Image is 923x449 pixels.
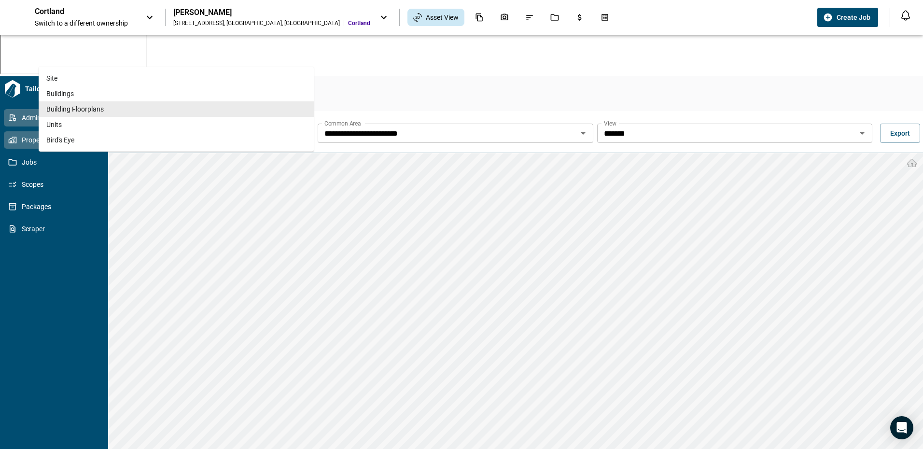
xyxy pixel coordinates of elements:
p: Cortland [35,7,122,16]
span: Units [46,120,62,129]
div: Photos [494,9,515,26]
div: Takeoff Center [595,9,615,26]
span: Scopes [17,180,95,189]
label: Common Area [324,119,361,127]
a: Packages [4,198,104,215]
div: Documents [469,9,489,26]
button: Export [880,124,920,143]
span: Tailorbird Inc [21,84,104,94]
span: Site [46,73,57,83]
div: Asset View [407,9,464,26]
span: Buildings [46,89,74,98]
a: Scraper [4,220,104,238]
div: Issues & Info [519,9,540,26]
div: [PERSON_NAME] [173,8,370,17]
button: Open [576,126,590,140]
span: Building Floorplans [46,104,104,114]
span: Admin-Properties [17,113,95,123]
div: [STREET_ADDRESS] , [GEOGRAPHIC_DATA] , [GEOGRAPHIC_DATA] [173,19,340,27]
span: Properties [17,135,95,145]
a: Jobs [4,154,104,171]
span: Packages [17,202,95,211]
a: Scopes [4,176,104,193]
a: Properties [4,131,104,149]
div: Budgets [570,9,590,26]
label: View [604,119,616,127]
span: Switch to a different ownership [35,18,136,28]
span: Cortland [348,19,370,27]
span: Scraper [17,224,95,234]
span: Jobs [17,157,95,167]
span: Export [890,128,910,138]
button: Open notification feed [898,8,913,23]
button: Create Job [817,8,878,27]
span: Create Job [837,13,870,22]
div: Open Intercom Messenger [890,416,913,439]
span: Asset View [426,13,459,22]
a: Admin-Properties [4,109,104,126]
span: Bird's Eye [46,135,74,145]
button: Open [855,126,869,140]
div: Jobs [545,9,565,26]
